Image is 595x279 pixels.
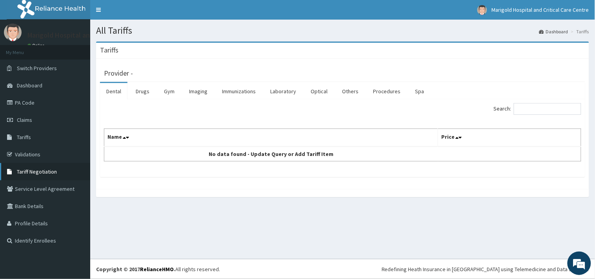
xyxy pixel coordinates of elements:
span: Claims [17,116,32,123]
th: Price [438,129,581,147]
span: Switch Providers [17,65,57,72]
a: Online [27,43,46,48]
p: Marigold Hospital and Critical Care Centre [27,32,155,39]
a: Others [336,83,365,100]
h1: All Tariffs [96,25,589,36]
a: Drugs [129,83,156,100]
li: Tariffs [569,28,589,35]
span: Tariff Negotiation [17,168,57,175]
span: Dashboard [17,82,42,89]
h3: Tariffs [100,47,118,54]
div: Redefining Heath Insurance in [GEOGRAPHIC_DATA] using Telemedicine and Data Science! [382,265,589,273]
a: Gym [158,83,181,100]
input: Search: [514,103,581,115]
th: Name [104,129,438,147]
footer: All rights reserved. [90,259,595,279]
a: Optical [304,83,334,100]
td: No data found - Update Query or Add Tariff Item [104,147,438,161]
a: Laboratory [264,83,302,100]
label: Search: [494,103,581,115]
a: Procedures [367,83,407,100]
span: Tariffs [17,134,31,141]
a: Spa [409,83,431,100]
h3: Provider - [104,70,133,77]
img: User Image [477,5,487,15]
a: Imaging [183,83,214,100]
a: Dental [100,83,127,100]
img: User Image [4,24,22,41]
span: Marigold Hospital and Critical Care Centre [492,6,589,13]
a: Dashboard [539,28,568,35]
strong: Copyright © 2017 . [96,266,175,273]
a: Immunizations [216,83,262,100]
a: RelianceHMO [140,266,174,273]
